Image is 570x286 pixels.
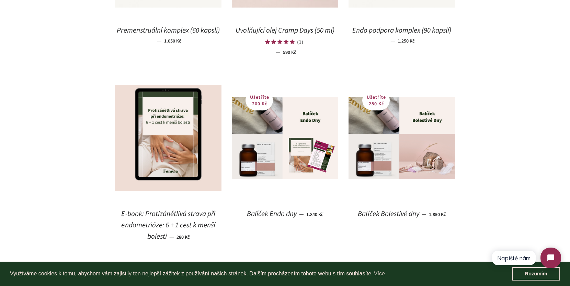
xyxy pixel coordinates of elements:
[169,233,174,241] span: —
[232,204,338,224] a: Balíček Endo dny — 1.840 Kč
[157,37,162,45] span: —
[299,210,304,218] span: —
[429,211,445,218] span: 1.850 Kč
[117,25,219,35] span: Premenstruální komplex (60 kapslí)
[297,38,303,46] div: (1)
[484,242,567,274] iframe: Tidio Chat
[246,90,273,110] p: Ušetříte 200 Kč
[164,38,181,45] span: 1.050 Kč
[275,48,280,56] span: —
[115,21,221,50] a: Premenstruální komplex (60 kapslí) — 1.050 Kč
[358,209,419,219] span: Balíček Bolestivé dny
[373,269,386,279] a: learn more about cookies
[236,25,334,35] span: Uvolňující olej Cramp Days (50 ml)
[232,21,338,61] a: Uvolňující olej Cramp Days (50 ml) (1) — 590 Kč
[283,49,296,56] span: 590 Kč
[362,90,390,110] p: Ušetříte 280 Kč
[176,234,189,241] span: 280 Kč
[349,204,455,224] a: Balíček Bolestivé dny — 1.850 Kč
[421,210,426,218] span: —
[115,204,221,247] a: E-book: Protizánětlivá strava při endometrióze: 6 + 1 cest k menší bolesti — 280 Kč
[349,21,455,50] a: Endo podpora komplex (90 kapslí) — 1.250 Kč
[10,269,512,279] span: Využíváme cookies k tomu, abychom vám zajistily ten nejlepší zážitek z používání našich stránek. ...
[121,209,215,241] span: E-book: Protizánětlivá strava při endometrióze: 6 + 1 cest k menší bolesti
[398,38,414,45] span: 1.250 Kč
[306,211,323,218] span: 1.840 Kč
[390,37,395,45] span: —
[352,25,451,35] span: Endo podpora komplex (90 kapslí)
[247,209,297,219] span: Balíček Endo dny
